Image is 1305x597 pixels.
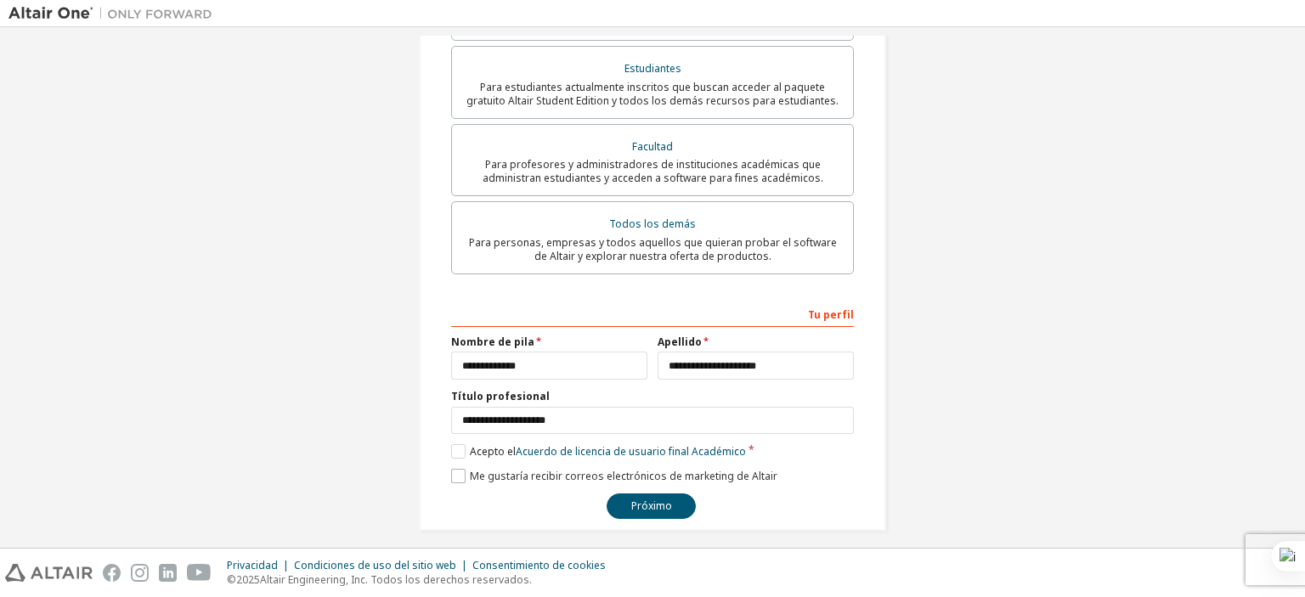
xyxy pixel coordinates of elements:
[451,389,550,403] font: Título profesional
[103,564,121,582] img: facebook.svg
[808,307,854,322] font: Tu perfil
[609,217,696,231] font: Todos los demás
[469,235,837,263] font: Para personas, empresas y todos aquellos que quieran probar el software de Altair y explorar nues...
[472,558,606,572] font: Consentimiento de cookies
[624,61,681,76] font: Estudiantes
[131,564,149,582] img: instagram.svg
[236,572,260,587] font: 2025
[8,5,221,22] img: Altair Uno
[451,335,534,349] font: Nombre de pila
[159,564,177,582] img: linkedin.svg
[631,498,672,513] font: Próximo
[483,157,823,185] font: Para profesores y administradores de instituciones académicas que administran estudiantes y acced...
[658,335,702,349] font: Apellido
[470,469,777,483] font: Me gustaría recibir correos electrónicos de marketing de Altair
[516,444,689,459] font: Acuerdo de licencia de usuario final
[5,564,93,582] img: altair_logo.svg
[187,564,212,582] img: youtube.svg
[227,558,278,572] font: Privacidad
[260,572,532,587] font: Altair Engineering, Inc. Todos los derechos reservados.
[607,493,696,519] button: Próximo
[632,139,673,154] font: Facultad
[227,572,236,587] font: ©
[466,80,839,108] font: Para estudiantes actualmente inscritos que buscan acceder al paquete gratuito Altair Student Edit...
[692,444,746,459] font: Académico
[294,558,456,572] font: Condiciones de uso del sitio web
[470,444,516,459] font: Acepto el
